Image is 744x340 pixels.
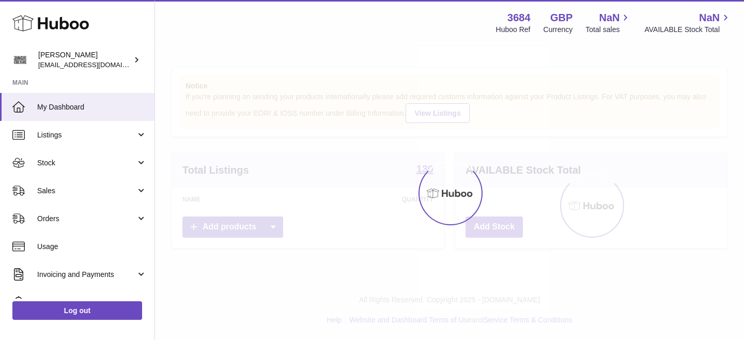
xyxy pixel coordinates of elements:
[644,25,732,35] span: AVAILABLE Stock Total
[38,50,131,70] div: [PERSON_NAME]
[585,25,631,35] span: Total sales
[544,25,573,35] div: Currency
[37,270,136,280] span: Invoicing and Payments
[37,214,136,224] span: Orders
[37,102,147,112] span: My Dashboard
[37,158,136,168] span: Stock
[37,130,136,140] span: Listings
[12,301,142,320] a: Log out
[37,242,147,252] span: Usage
[644,11,732,35] a: NaN AVAILABLE Stock Total
[550,11,572,25] strong: GBP
[496,25,531,35] div: Huboo Ref
[12,52,28,68] img: theinternationalventure@gmail.com
[38,60,152,69] span: [EMAIL_ADDRESS][DOMAIN_NAME]
[37,186,136,196] span: Sales
[585,11,631,35] a: NaN Total sales
[599,11,619,25] span: NaN
[507,11,531,25] strong: 3684
[699,11,720,25] span: NaN
[37,298,147,307] span: Cases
